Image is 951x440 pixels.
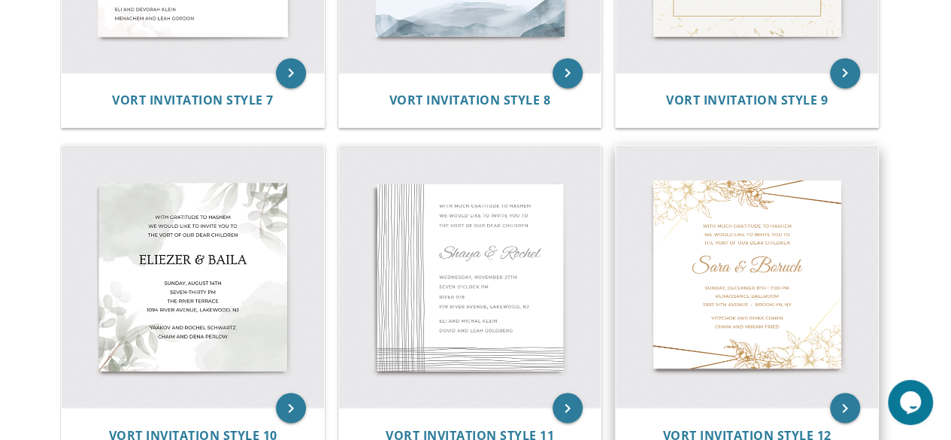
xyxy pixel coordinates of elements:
[888,380,936,425] iframe: chat widget
[830,58,860,88] a: keyboard_arrow_right
[830,393,860,423] a: keyboard_arrow_right
[112,93,274,108] a: Vort Invitation Style 7
[553,393,583,423] a: keyboard_arrow_right
[666,93,828,108] a: Vort Invitation Style 9
[389,92,551,108] span: Vort Invitation Style 8
[276,58,306,88] a: keyboard_arrow_right
[62,145,324,408] img: Vort Invitation Style 10
[112,92,274,108] span: Vort Invitation Style 7
[389,93,551,108] a: Vort Invitation Style 8
[276,393,306,423] a: keyboard_arrow_right
[616,145,878,408] img: Vort Invitation Style 12
[553,58,583,88] a: keyboard_arrow_right
[339,145,601,408] img: Vort Invitation Style 11
[666,92,828,108] span: Vort Invitation Style 9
